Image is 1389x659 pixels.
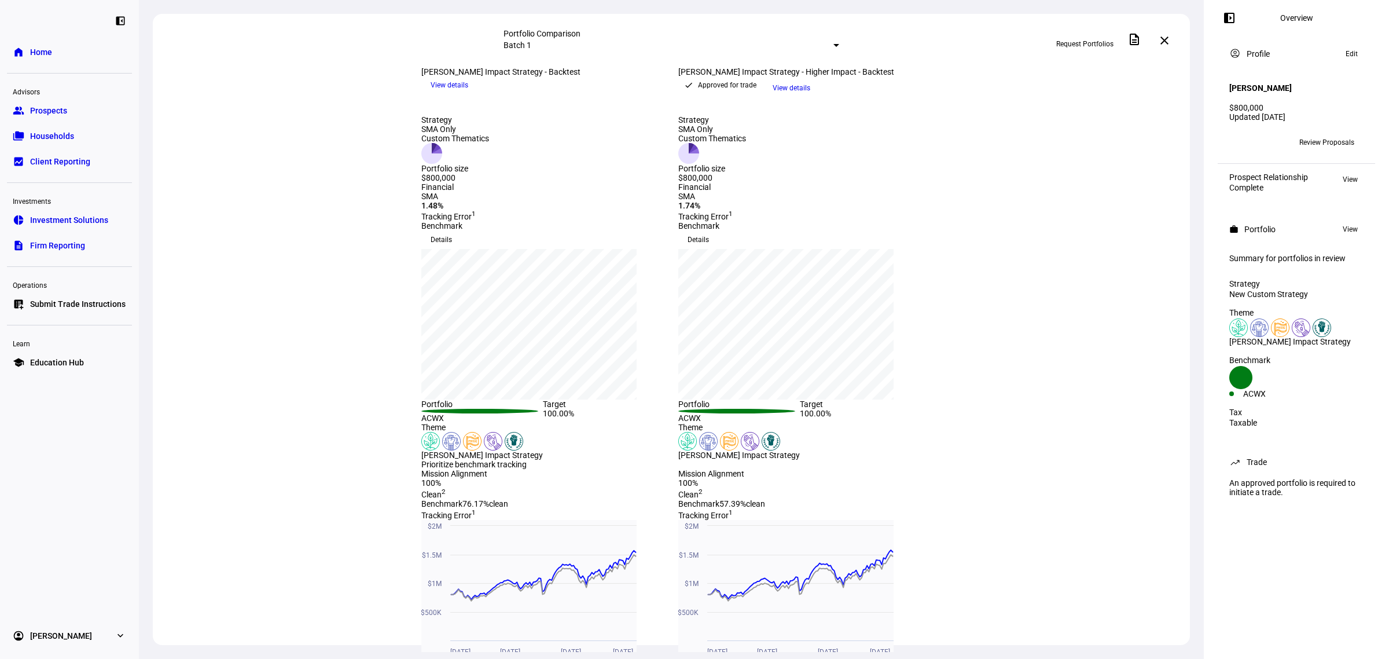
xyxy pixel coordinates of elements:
[1229,47,1241,59] mat-icon: account_circle
[7,41,132,64] a: homeHome
[685,522,699,530] text: $2M
[30,298,126,310] span: Submit Trade Instructions
[1229,456,1241,468] mat-icon: trending_up
[428,580,442,588] text: $1M
[1229,279,1364,288] div: Strategy
[729,210,733,218] sup: 1
[421,413,543,423] div: ACWX
[1229,455,1364,469] eth-panel-overview-card-header: Trade
[1313,318,1331,337] img: racialJustice.colored.svg
[678,221,921,230] div: Benchmark
[1299,133,1354,152] span: Review Proposals
[421,432,440,451] img: climateChange.colored.svg
[431,230,452,249] span: Details
[678,192,921,201] div: SMA
[421,460,664,469] div: Prioritize benchmark tracking
[1340,47,1364,61] button: Edit
[729,508,733,517] sup: 1
[679,551,699,559] text: $1.5M
[421,469,664,478] div: Mission Alignment
[7,234,132,257] a: descriptionFirm Reporting
[1229,356,1364,365] div: Benchmark
[13,130,24,142] eth-mat-symbol: folder_copy
[543,409,664,423] div: 100.00%
[421,609,442,617] text: $500K
[800,409,921,423] div: 100.00%
[698,79,756,91] div: Approved for trade
[421,67,664,76] div: [PERSON_NAME] Impact Strategy - Backtest
[442,488,446,496] sup: 2
[30,130,74,142] span: Households
[30,156,90,167] span: Client Reporting
[1244,225,1276,234] div: Portfolio
[421,249,637,400] div: chart, 1 series
[678,400,800,409] div: Portfolio
[1229,318,1248,337] img: climateChange.colored.svg
[818,645,838,656] span: [DATE]
[773,79,810,97] span: View details
[678,67,921,76] div: [PERSON_NAME] Impact Strategy - Higher Impact - Backtest
[30,357,84,368] span: Education Hub
[800,400,921,409] div: Target
[13,240,24,251] eth-mat-symbol: description
[13,630,24,642] eth-mat-symbol: account_circle
[484,432,502,451] img: poverty.colored.svg
[1229,225,1239,234] mat-icon: work
[720,432,738,451] img: lgbtqJustice.colored.svg
[431,76,468,94] span: View details
[678,451,921,460] div: [PERSON_NAME] Impact Strategy
[678,511,733,520] span: Tracking Error
[870,645,894,656] span: [DATE]
[678,125,746,134] div: SMA Only
[30,630,92,642] span: [PERSON_NAME]
[699,432,718,451] img: democracy.colored.svg
[1234,138,1243,147] span: DT
[7,83,132,99] div: Advisors
[1229,183,1308,192] div: Complete
[421,76,477,94] button: View details
[421,478,664,488] div: 100%
[1250,318,1269,337] img: democracy.colored.svg
[741,432,759,451] img: poverty.colored.svg
[421,192,664,201] div: SMA
[1229,103,1364,112] div: $800,000
[30,240,85,251] span: Firm Reporting
[30,105,67,116] span: Prospects
[1337,173,1364,186] button: View
[1337,222,1364,236] button: View
[421,511,476,520] span: Tracking Error
[678,413,800,423] div: ACWX
[678,423,921,432] div: Theme
[421,164,489,173] div: Portfolio size
[7,99,132,122] a: groupProspects
[421,201,664,210] div: 1.48%
[421,212,476,221] span: Tracking Error
[428,522,442,530] text: $2M
[7,125,132,148] a: folder_copyHouseholds
[115,630,126,642] eth-mat-symbol: expand_more
[505,432,523,451] img: racialJustice.colored.svg
[1229,408,1364,417] div: Tax
[462,499,508,508] span: 76.17% clean
[421,400,543,409] div: Portfolio
[7,192,132,208] div: Investments
[1127,32,1141,46] mat-icon: description
[1343,173,1358,186] span: View
[13,46,24,58] eth-mat-symbol: home
[1292,318,1310,337] img: poverty.colored.svg
[678,182,921,192] div: Financial
[13,105,24,116] eth-mat-symbol: group
[678,609,699,617] text: $500K
[678,478,921,488] div: 100%
[1229,83,1292,93] h4: [PERSON_NAME]
[1243,389,1296,398] div: ACWX
[678,164,746,173] div: Portfolio size
[678,115,746,125] div: Strategy
[1229,47,1364,61] eth-panel-overview-card-header: Profile
[678,134,746,143] div: Custom Thematics
[678,490,703,499] span: Clean
[1157,34,1171,47] mat-icon: close
[421,125,489,134] div: SMA Only
[543,400,664,409] div: Target
[7,208,132,232] a: pie_chartInvestment Solutions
